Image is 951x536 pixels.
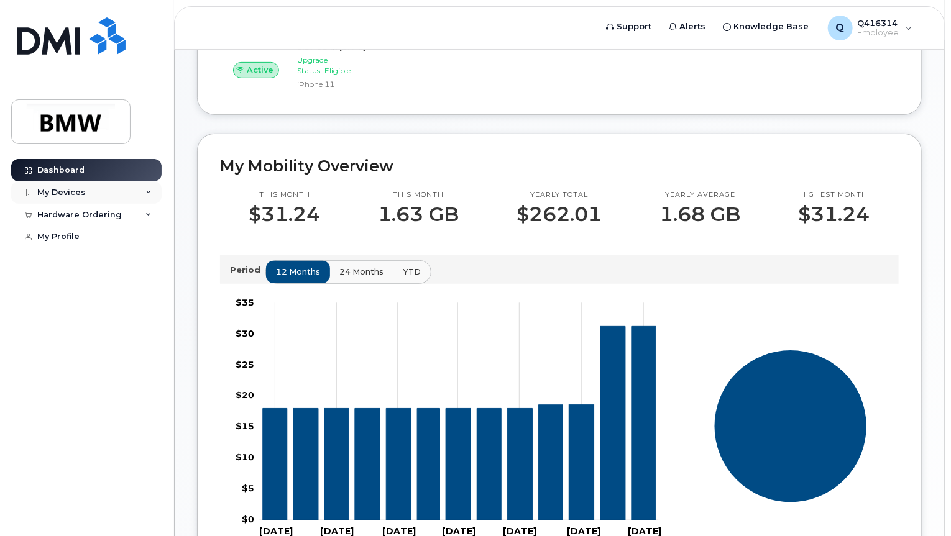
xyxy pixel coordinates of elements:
[249,190,321,200] p: This month
[799,203,870,225] p: $31.24
[517,190,602,200] p: Yearly total
[517,203,602,225] p: $262.01
[734,20,809,33] span: Knowledge Base
[262,327,655,520] g: 864-748-6181
[379,190,459,200] p: This month
[858,18,899,28] span: Q416314
[379,203,459,225] p: 1.63 GB
[242,483,254,494] tspan: $5
[660,190,741,200] p: Yearly average
[236,328,254,339] tspan: $30
[617,20,652,33] span: Support
[297,55,328,75] span: Upgrade Status:
[236,359,254,370] tspan: $25
[297,79,374,89] div: iPhone 11
[236,390,254,401] tspan: $20
[660,203,741,225] p: 1.68 GB
[661,14,715,39] a: Alerts
[220,157,899,175] h2: My Mobility Overview
[858,28,899,38] span: Employee
[836,20,845,35] span: Q
[242,514,254,525] tspan: $0
[403,266,421,278] span: YTD
[249,203,321,225] p: $31.24
[236,421,254,432] tspan: $15
[236,297,254,308] tspan: $35
[715,14,818,39] a: Knowledge Base
[680,20,706,33] span: Alerts
[598,14,661,39] a: Support
[230,264,265,276] p: Period
[897,482,942,527] iframe: Messenger Launcher
[339,266,384,278] span: 24 months
[236,452,254,463] tspan: $10
[324,66,351,75] span: Eligible
[799,190,870,200] p: Highest month
[714,350,867,502] g: Series
[819,16,921,40] div: Q416314
[247,64,273,76] span: Active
